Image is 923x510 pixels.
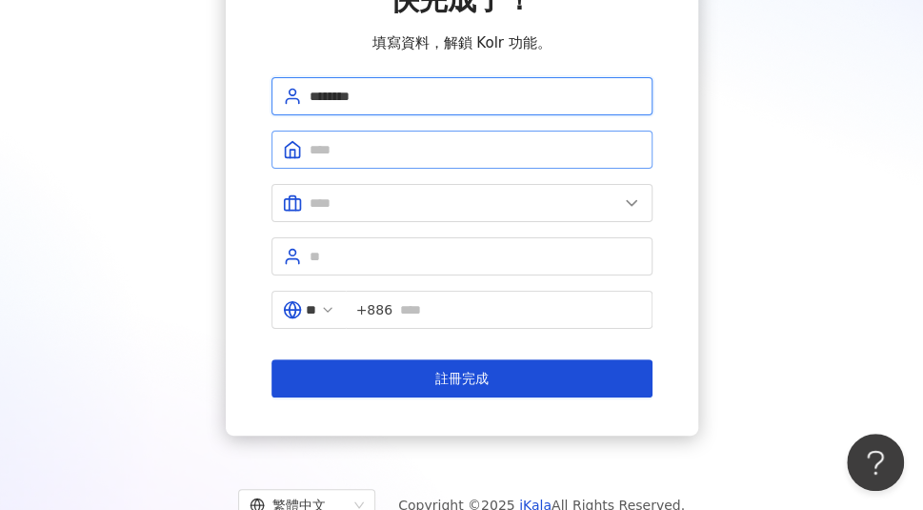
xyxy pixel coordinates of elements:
button: 註冊完成 [271,359,652,398]
span: +886 [356,299,392,320]
span: 註冊完成 [435,371,489,386]
span: 填寫資料，解鎖 Kolr 功能。 [371,31,551,54]
iframe: Help Scout Beacon - Open [847,434,904,491]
